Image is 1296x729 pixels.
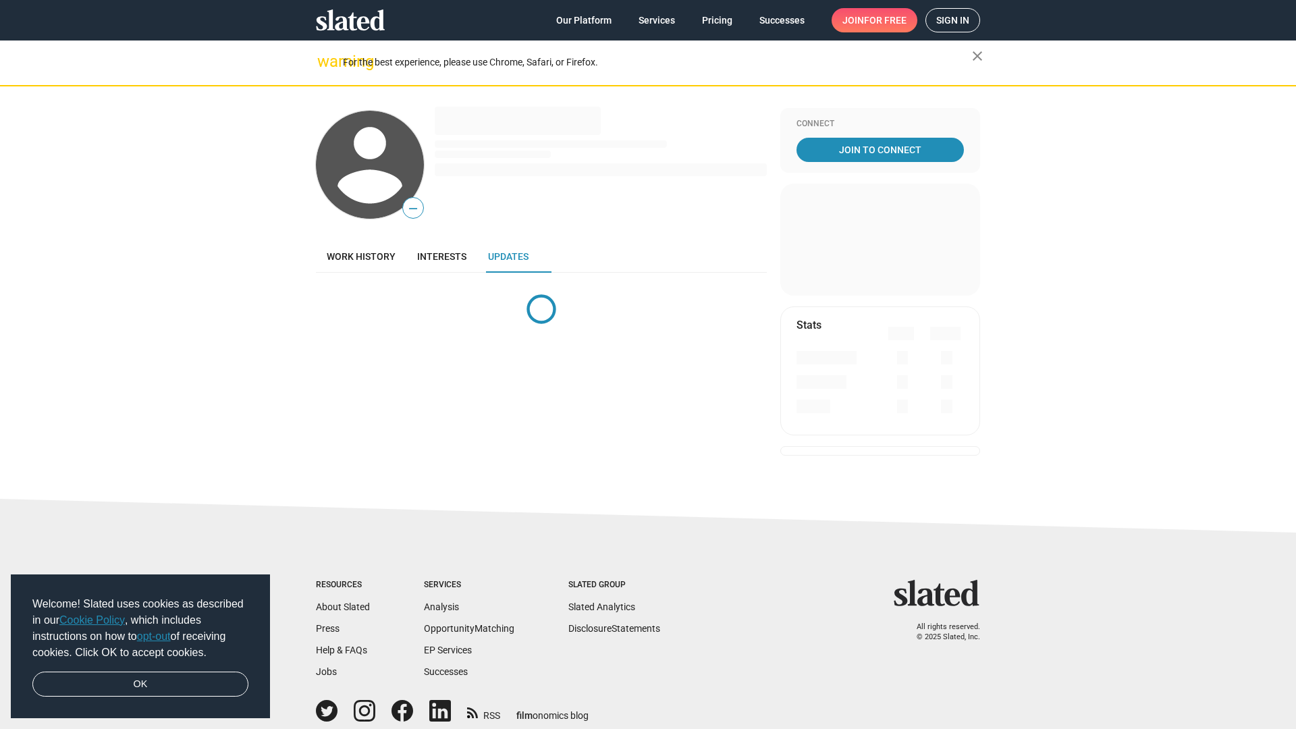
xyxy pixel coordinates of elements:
a: Help & FAQs [316,645,367,655]
a: OpportunityMatching [424,623,514,634]
span: Our Platform [556,8,612,32]
a: dismiss cookie message [32,672,248,697]
span: Successes [759,8,805,32]
span: Sign in [936,9,969,32]
a: Successes [749,8,815,32]
div: cookieconsent [11,574,270,719]
a: Interests [406,240,477,273]
span: Updates [488,251,529,262]
mat-icon: close [969,48,986,64]
span: Join To Connect [799,138,961,162]
mat-icon: warning [317,53,333,70]
a: Join To Connect [796,138,964,162]
div: Connect [796,119,964,130]
a: EP Services [424,645,472,655]
a: Analysis [424,601,459,612]
p: All rights reserved. © 2025 Slated, Inc. [902,622,980,642]
a: Jobs [316,666,337,677]
a: Joinfor free [832,8,917,32]
a: filmonomics blog [516,699,589,722]
a: Work history [316,240,406,273]
a: Updates [477,240,539,273]
a: About Slated [316,601,370,612]
mat-card-title: Stats [796,318,821,332]
a: Press [316,623,340,634]
div: Resources [316,580,370,591]
a: opt-out [137,630,171,642]
span: — [403,200,423,217]
a: Pricing [691,8,743,32]
div: For the best experience, please use Chrome, Safari, or Firefox. [343,53,972,72]
a: Sign in [925,8,980,32]
div: Services [424,580,514,591]
span: Interests [417,251,466,262]
span: Pricing [702,8,732,32]
a: Our Platform [545,8,622,32]
span: Join [842,8,907,32]
a: Cookie Policy [59,614,125,626]
span: film [516,710,533,721]
div: Slated Group [568,580,660,591]
a: Services [628,8,686,32]
span: Welcome! Slated uses cookies as described in our , which includes instructions on how to of recei... [32,596,248,661]
a: DisclosureStatements [568,623,660,634]
span: Work history [327,251,396,262]
a: RSS [467,701,500,722]
a: Successes [424,666,468,677]
span: for free [864,8,907,32]
span: Services [639,8,675,32]
a: Slated Analytics [568,601,635,612]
